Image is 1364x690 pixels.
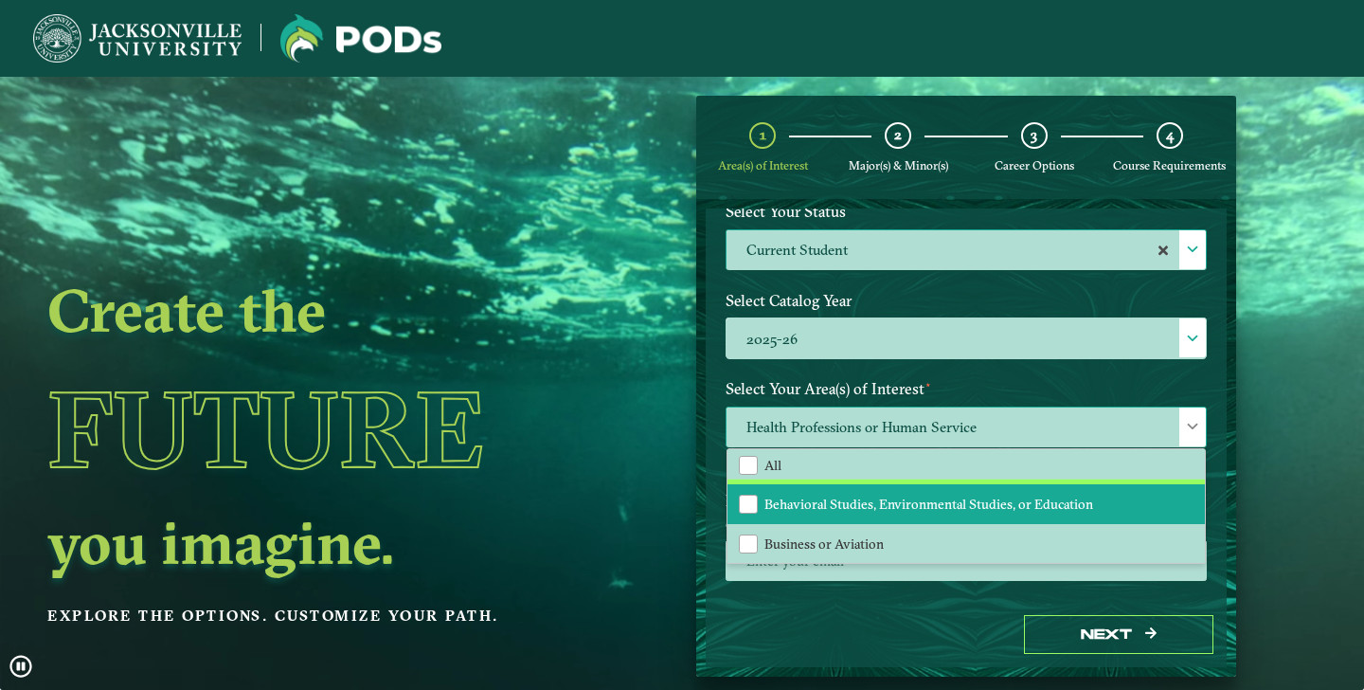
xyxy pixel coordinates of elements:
button: Next [1024,615,1213,654]
span: Course Requirements [1113,158,1226,172]
h2: you imagine. [47,516,566,569]
input: Enter your email [726,540,1207,581]
sup: ⋆ [726,450,732,463]
label: Select Your Status [711,194,1221,229]
span: 3 [1031,126,1037,144]
li: All [727,445,1205,485]
p: Maximum 2 selections are allowed [726,452,1207,470]
span: Major(s) & Minor(s) [849,158,948,172]
img: Jacksonville University logo [33,14,242,63]
label: Enter your email below to receive a summary of the POD that you create. [711,483,1221,541]
p: Explore the options. Customize your path. [47,602,566,630]
span: 4 [1166,126,1174,144]
li: Behavioral Studies, Environmental Studies, or Education [727,484,1205,524]
span: All [764,457,781,474]
img: Jacksonville University logo [280,14,441,63]
label: 2025-26 [727,318,1206,359]
span: Health Professions or Human Service [727,408,1206,448]
span: Career Options [995,158,1074,172]
span: Behavioral Studies, Environmental Studies, or Education [764,496,1093,513]
sup: ⋆ [924,377,932,391]
h2: Create the [47,283,566,336]
label: Current Student [727,230,1206,271]
span: Business or Aviation [764,536,884,553]
li: Business or Aviation [727,524,1205,564]
span: 1 [760,126,766,144]
label: Select Catalog Year [711,283,1221,318]
span: 2 [894,126,902,144]
label: Select Your Area(s) of Interest [711,372,1221,407]
span: Area(s) of Interest [718,158,808,172]
h1: Future [47,343,566,516]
